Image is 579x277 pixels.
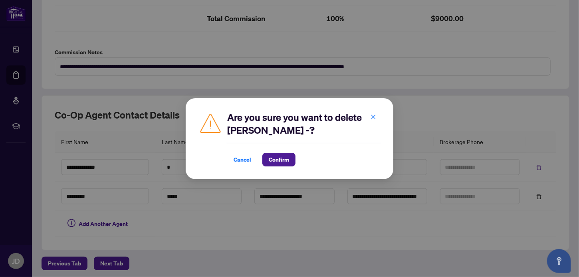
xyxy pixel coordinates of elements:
[227,153,258,166] button: Cancel
[262,153,295,166] button: Confirm
[227,111,381,137] h2: Are you sure you want to delete [PERSON_NAME] -?
[198,111,222,135] img: Caution Icon
[547,249,571,273] button: Open asap
[269,153,289,166] span: Confirm
[371,114,376,119] span: close
[234,153,251,166] span: Cancel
